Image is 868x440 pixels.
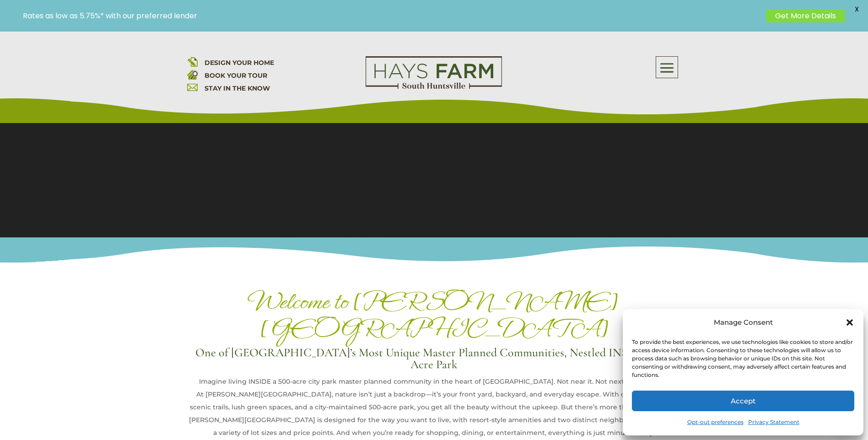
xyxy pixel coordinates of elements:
img: design your home [187,56,198,67]
button: Accept [632,391,854,411]
div: At [PERSON_NAME][GEOGRAPHIC_DATA], nature isn’t just a backdrop—it’s your front yard, backyard, a... [187,388,681,439]
h1: Welcome to [PERSON_NAME][GEOGRAPHIC_DATA] [187,288,681,347]
span: X [850,2,863,16]
div: Close dialog [845,318,854,327]
h3: One of [GEOGRAPHIC_DATA]’s Most Unique Master Planned Communities, Nestled INSIDE a 500 Acre Park [187,347,681,375]
div: To provide the best experiences, we use technologies like cookies to store and/or access device i... [632,338,853,379]
a: DESIGN YOUR HOME [205,59,274,67]
div: Manage Consent [714,316,773,329]
a: Privacy Statement [748,416,799,429]
p: Rates as low as 5.75%* with our preferred lender [23,11,761,20]
div: Imagine living INSIDE a 500-acre city park master planned community in the heart of [GEOGRAPHIC_D... [187,375,681,388]
a: BOOK YOUR TOUR [205,71,267,80]
img: book your home tour [187,69,198,80]
a: Get More Details [766,9,845,22]
a: hays farm homes huntsville development [366,83,502,91]
a: Opt-out preferences [687,416,744,429]
img: Logo [366,56,502,89]
a: STAY IN THE KNOW [205,84,270,92]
